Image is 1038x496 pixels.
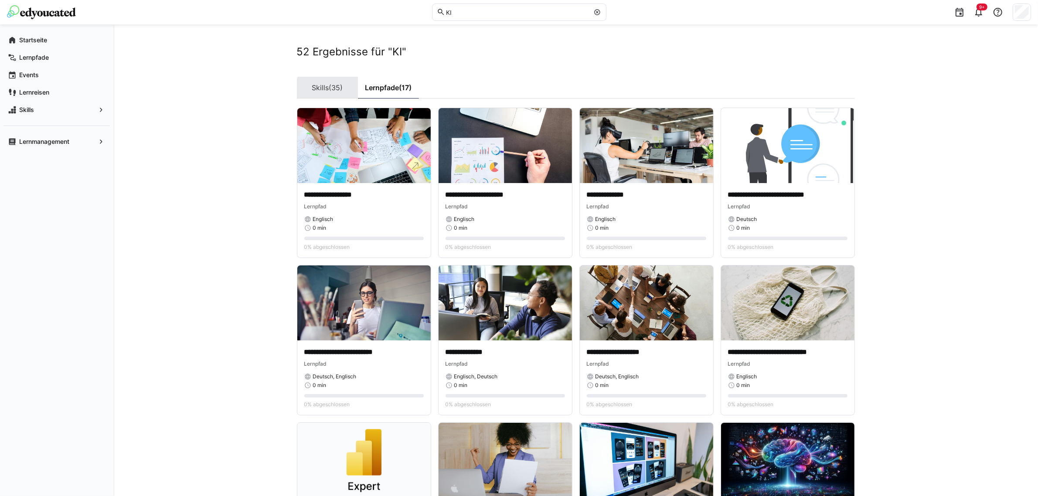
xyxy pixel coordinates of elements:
span: 0% abgeschlossen [446,244,491,251]
a: Skills(35) [297,77,358,99]
img: image [721,108,854,183]
span: Lernpfad [728,360,751,367]
span: 0% abgeschlossen [446,401,491,408]
span: 0 min [596,224,609,231]
span: Englisch [313,216,334,223]
img: image [580,265,713,340]
span: 9+ [979,4,985,10]
span: Lernpfad [304,360,327,367]
span: (35) [329,84,343,91]
span: Englisch [737,373,757,380]
input: Skills und Lernpfade durchsuchen… [445,8,589,16]
span: 0 min [454,224,468,231]
img: image [439,108,572,183]
span: Englisch, Deutsch [454,373,498,380]
span: 0% abgeschlossen [304,244,350,251]
span: Lernpfad [587,203,609,210]
span: Deutsch [737,216,757,223]
span: 0 min [313,382,327,389]
span: Englisch [454,216,475,223]
a: Lernpfade(17) [358,77,419,99]
span: 0 min [454,382,468,389]
span: 0 min [737,224,750,231]
span: 0% abgeschlossen [728,401,774,408]
span: Deutsch, Englisch [313,373,357,380]
img: image [721,265,854,340]
span: 0 min [596,382,609,389]
img: image [297,108,431,183]
span: 0% abgeschlossen [587,244,633,251]
span: Deutsch, Englisch [596,373,639,380]
span: Lernpfad [446,203,468,210]
span: 0% abgeschlossen [587,401,633,408]
span: Lernpfad [728,203,751,210]
span: Lernpfad [446,360,468,367]
img: image [439,265,572,340]
span: Lernpfad [587,360,609,367]
span: (17) [399,84,412,91]
span: Lernpfad [304,203,327,210]
span: 0% abgeschlossen [728,244,774,251]
span: 0 min [313,224,327,231]
span: 0 min [737,382,750,389]
span: Englisch [596,216,616,223]
span: 0% abgeschlossen [304,401,350,408]
h2: 52 Ergebnisse für "KI" [297,45,855,58]
img: image [297,265,431,340]
img: image [580,108,713,183]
